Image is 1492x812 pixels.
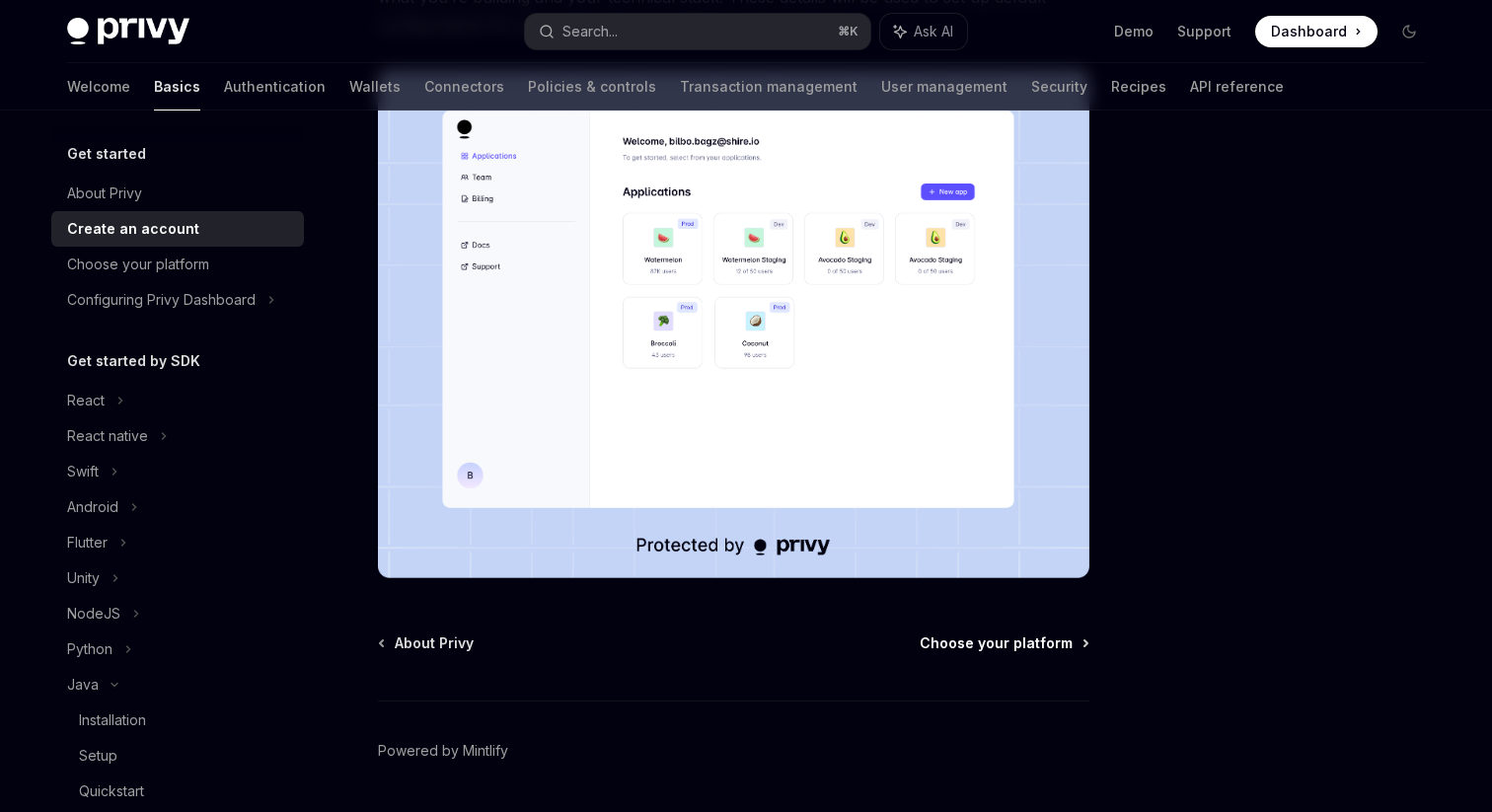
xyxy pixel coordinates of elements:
[67,142,146,166] h5: Get started
[880,14,967,49] button: Ask AI
[51,702,304,738] a: Installation
[1271,22,1347,41] span: Dashboard
[349,63,401,111] a: Wallets
[154,63,200,111] a: Basics
[67,18,189,45] img: dark logo
[67,389,105,412] div: React
[67,460,99,483] div: Swift
[378,70,1089,578] img: images/Dash.png
[224,63,326,111] a: Authentication
[79,779,144,803] div: Quickstart
[67,63,130,111] a: Welcome
[51,211,304,247] a: Create an account
[881,63,1007,111] a: User management
[528,63,656,111] a: Policies & controls
[67,673,99,697] div: Java
[1255,16,1378,47] a: Dashboard
[920,633,1073,653] span: Choose your platform
[380,633,474,653] a: About Privy
[838,24,858,39] span: ⌘ K
[51,176,304,211] a: About Privy
[920,633,1087,653] a: Choose your platform
[525,14,870,49] button: Search...⌘K
[914,22,953,41] span: Ask AI
[67,566,100,590] div: Unity
[562,20,618,43] div: Search...
[67,424,148,448] div: React native
[51,247,304,282] a: Choose your platform
[1031,63,1087,111] a: Security
[424,63,504,111] a: Connectors
[67,288,256,312] div: Configuring Privy Dashboard
[395,633,474,653] span: About Privy
[680,63,858,111] a: Transaction management
[67,495,118,519] div: Android
[1177,22,1231,41] a: Support
[378,741,508,761] a: Powered by Mintlify
[67,637,112,661] div: Python
[1114,22,1154,41] a: Demo
[79,708,146,732] div: Installation
[67,349,200,373] h5: Get started by SDK
[1111,63,1166,111] a: Recipes
[67,217,199,241] div: Create an account
[51,774,304,809] a: Quickstart
[67,531,108,554] div: Flutter
[1190,63,1284,111] a: API reference
[79,744,117,768] div: Setup
[67,602,120,626] div: NodeJS
[1393,16,1425,47] button: Toggle dark mode
[67,253,209,276] div: Choose your platform
[51,738,304,774] a: Setup
[67,182,142,205] div: About Privy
